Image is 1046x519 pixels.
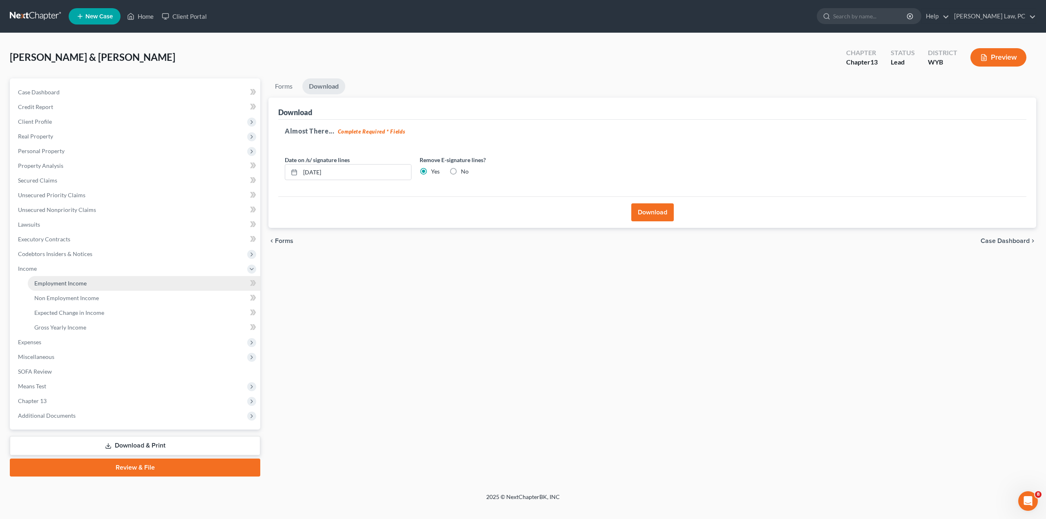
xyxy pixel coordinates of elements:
[123,9,158,24] a: Home
[11,217,260,232] a: Lawsuits
[18,162,63,169] span: Property Analysis
[461,167,469,176] label: No
[338,128,405,135] strong: Complete Required * Fields
[28,320,260,335] a: Gross Yearly Income
[268,78,299,94] a: Forms
[1035,491,1042,498] span: 8
[928,48,957,58] div: District
[922,9,949,24] a: Help
[10,436,260,455] a: Download & Print
[18,368,52,375] span: SOFA Review
[28,305,260,320] a: Expected Change in Income
[18,133,53,140] span: Real Property
[11,100,260,114] a: Credit Report
[631,203,674,221] button: Download
[18,89,60,96] span: Case Dashboard
[11,85,260,100] a: Case Dashboard
[11,203,260,217] a: Unsecured Nonpriority Claims
[11,158,260,173] a: Property Analysis
[11,188,260,203] a: Unsecured Priority Claims
[268,238,304,244] button: chevron_left Forms
[18,103,53,110] span: Credit Report
[18,412,76,419] span: Additional Documents
[10,459,260,477] a: Review & File
[18,383,46,390] span: Means Test
[85,13,113,20] span: New Case
[891,58,915,67] div: Lead
[300,165,411,180] input: MM/DD/YYYY
[34,309,104,316] span: Expected Change in Income
[18,206,96,213] span: Unsecured Nonpriority Claims
[285,126,1020,136] h5: Almost There...
[18,236,70,243] span: Executory Contracts
[278,107,312,117] div: Download
[833,9,908,24] input: Search by name...
[18,265,37,272] span: Income
[18,397,47,404] span: Chapter 13
[18,147,65,154] span: Personal Property
[302,78,345,94] a: Download
[28,276,260,291] a: Employment Income
[18,250,92,257] span: Codebtors Insiders & Notices
[1030,238,1036,244] i: chevron_right
[18,221,40,228] span: Lawsuits
[34,294,99,301] span: Non Employment Income
[981,238,1036,244] a: Case Dashboard chevron_right
[420,156,546,164] label: Remove E-signature lines?
[34,324,86,331] span: Gross Yearly Income
[970,48,1026,67] button: Preview
[846,48,878,58] div: Chapter
[846,58,878,67] div: Chapter
[290,493,756,508] div: 2025 © NextChapterBK, INC
[11,364,260,379] a: SOFA Review
[34,280,87,287] span: Employment Income
[18,192,85,198] span: Unsecured Priority Claims
[870,58,878,66] span: 13
[18,177,57,184] span: Secured Claims
[28,291,260,305] a: Non Employment Income
[891,48,915,58] div: Status
[18,118,52,125] span: Client Profile
[268,238,275,244] i: chevron_left
[18,353,54,360] span: Miscellaneous
[158,9,211,24] a: Client Portal
[431,167,440,176] label: Yes
[950,9,1036,24] a: [PERSON_NAME] Law, PC
[285,156,350,164] label: Date on /s/ signature lines
[928,58,957,67] div: WYB
[11,232,260,247] a: Executory Contracts
[275,238,293,244] span: Forms
[10,51,175,63] span: [PERSON_NAME] & [PERSON_NAME]
[11,173,260,188] a: Secured Claims
[18,339,41,345] span: Expenses
[1018,491,1038,511] iframe: Intercom live chat
[981,238,1030,244] span: Case Dashboard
